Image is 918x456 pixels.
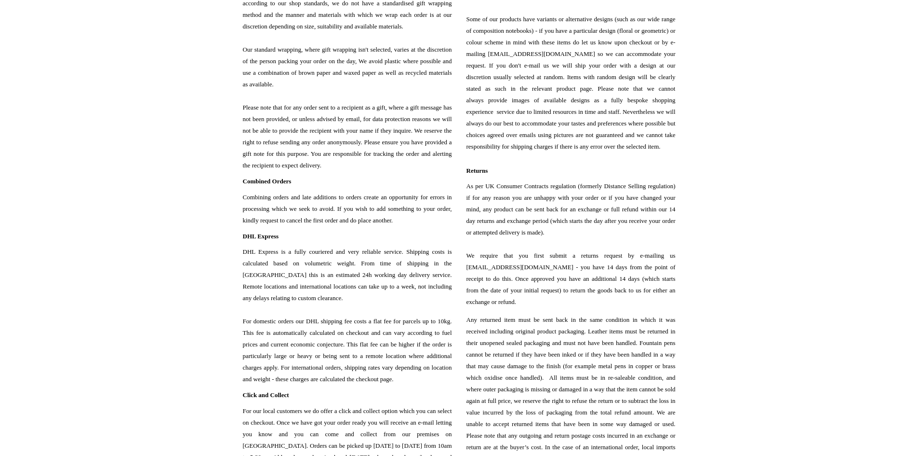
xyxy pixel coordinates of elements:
span: DHL Express [243,233,279,240]
span: Click and Collect [243,391,289,399]
span: DHL Express is a fully couriered and very reliable service. Shipping costs is calculated based on... [243,246,452,385]
span: Returns [466,167,488,174]
span: Combining orders and late additions to orders create an opportunity for errors in processing whic... [243,192,452,226]
span: Combined Orders [243,178,292,185]
span: As per UK Consumer Contracts regulation (formerly Distance Selling regulation) if for any reason ... [466,180,676,308]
